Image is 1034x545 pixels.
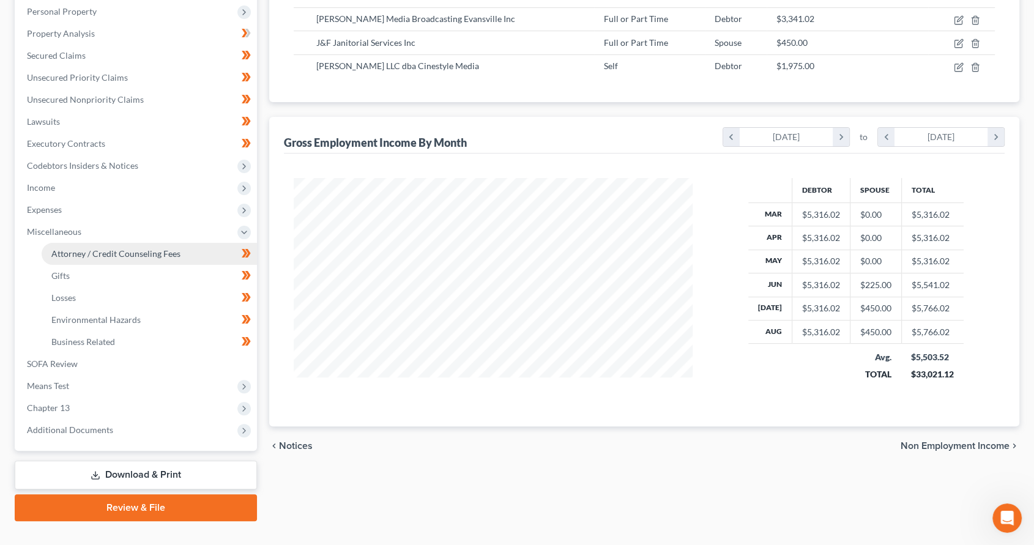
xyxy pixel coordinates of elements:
div: $5,316.02 [802,232,840,244]
div: $5,316.02 [802,255,840,267]
td: $5,766.02 [901,321,964,344]
div: TOTAL [860,368,891,380]
span: SOFA Review [27,358,78,369]
span: Secured Claims [27,50,86,61]
th: Mar [748,202,792,226]
span: Attorney / Credit Counseling Fees [51,248,180,259]
a: Gifts [42,265,257,287]
b: 10 full minutes [72,176,145,186]
th: Apr [748,226,792,250]
span: Gifts [51,270,70,281]
a: Unsecured Priority Claims [17,67,257,89]
span: Additional Documents [27,425,113,435]
div: [DATE] [895,128,988,146]
span: Miscellaneous [27,226,81,237]
i: chevron_right [833,128,849,146]
span: [PERSON_NAME] LLC dba Cinestyle Media [316,61,479,71]
th: May [748,250,792,273]
i: chevron_right [1010,441,1019,451]
button: Send a message… [210,396,229,415]
div: 🚨 Notice: MFA Filing Issue 🚨We’ve noticed some users are not receiving the MFA pop-up when filing... [10,96,201,321]
th: Spouse [850,178,901,202]
span: Property Analysis [27,28,95,39]
span: Codebtors Insiders & Notices [27,160,138,171]
span: Business Related [51,336,115,347]
div: [DATE] [740,128,833,146]
div: $33,021.12 [911,368,954,380]
span: Full or Part Time [604,37,668,48]
span: Unsecured Priority Claims [27,72,128,83]
span: $3,341.02 [776,13,814,24]
span: Environmental Hazards [51,314,141,325]
i: chevron_left [878,128,895,146]
button: Non Employment Income chevron_right [901,441,1019,451]
div: Close [215,5,237,27]
span: Unsecured Nonpriority Claims [27,94,144,105]
div: $5,316.02 [802,326,840,338]
iframe: Intercom live chat [992,503,1022,533]
a: Attorney / Credit Counseling Fees [42,243,257,265]
button: Start recording [78,401,87,410]
button: go back [8,5,31,28]
span: Expenses [27,204,62,215]
a: Losses [42,287,257,309]
button: Emoji picker [39,401,48,410]
span: Non Employment Income [901,441,1010,451]
span: $1,975.00 [776,61,814,71]
div: $225.00 [860,279,891,291]
th: Aug [748,321,792,344]
span: [PERSON_NAME] Media Broadcasting Evansville Inc [316,13,515,24]
i: chevron_left [723,128,740,146]
div: $5,503.52 [911,351,954,363]
span: Debtor [715,61,742,71]
span: Executory Contracts [27,138,105,149]
div: Gross Employment Income By Month [284,135,467,150]
div: $0.00 [860,255,891,267]
textarea: Message… [10,375,234,396]
a: Business Related [42,331,257,353]
button: Upload attachment [19,401,29,410]
div: $5,316.02 [802,302,840,314]
td: $5,316.02 [901,226,964,250]
div: $0.00 [860,232,891,244]
a: Review & File [15,494,257,521]
button: Gif picker [58,401,68,410]
span: Chapter 13 [27,402,70,413]
span: J&F Janitorial Services Inc [316,37,415,48]
a: Download & Print [15,461,257,489]
div: Our team is actively investigating this issue and will provide updates as soon as more informatio... [20,272,191,308]
a: Secured Claims [17,45,257,67]
b: 🚨 Notice: MFA Filing Issue 🚨 [20,104,162,114]
div: $5,316.02 [802,209,840,221]
span: Lawsuits [27,116,60,127]
a: Property Analysis [17,23,257,45]
div: If you’ve had multiple failed attempts after waiting 10 minutes and need to file by the end of th... [20,218,191,265]
span: Means Test [27,380,69,391]
span: Notices [279,441,313,451]
span: Self [604,61,618,71]
a: Executory Contracts [17,133,257,155]
span: Personal Property [27,6,97,17]
div: $5,316.02 [802,279,840,291]
td: $5,316.02 [901,202,964,226]
th: Jun [748,273,792,297]
td: $5,766.02 [901,297,964,320]
div: Emma says… [10,96,235,348]
button: chevron_left Notices [269,441,313,451]
h1: [PERSON_NAME] [59,6,139,15]
div: $450.00 [860,326,891,338]
i: chevron_left [269,441,279,451]
a: SOFA Review [17,353,257,375]
div: $0.00 [860,209,891,221]
button: Home [192,5,215,28]
span: Income [27,182,55,193]
span: to [860,131,868,143]
td: $5,541.02 [901,273,964,297]
div: Avg. [860,351,891,363]
a: Lawsuits [17,111,257,133]
i: chevron_right [988,128,1004,146]
span: Debtor [715,13,742,24]
p: Active 2h ago [59,15,114,28]
span: Losses [51,292,76,303]
span: Full or Part Time [604,13,668,24]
